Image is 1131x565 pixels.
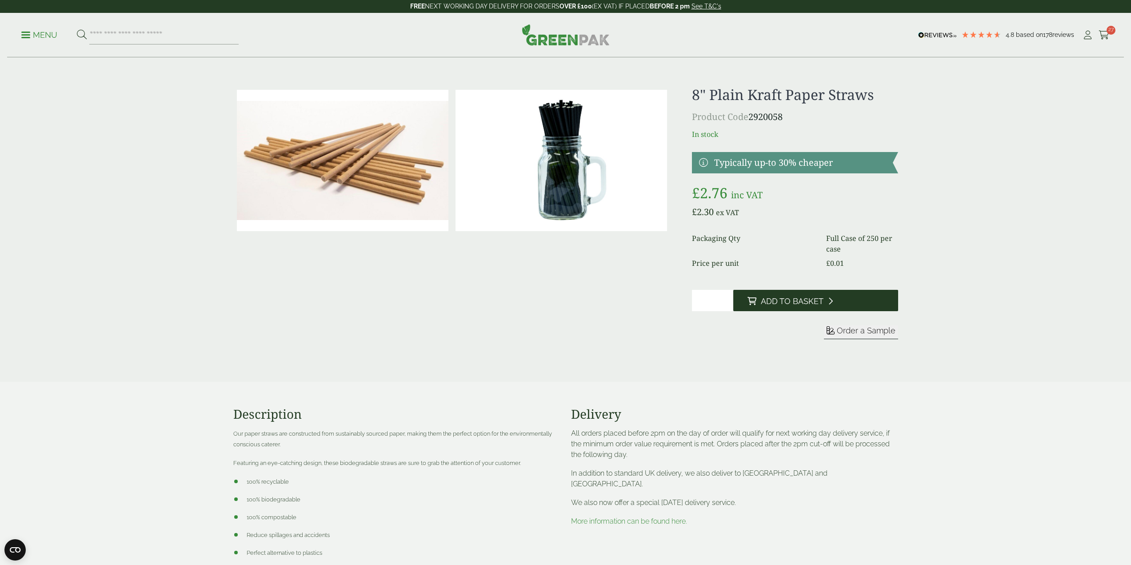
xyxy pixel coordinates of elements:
[733,290,898,311] button: Add to Basket
[826,258,830,268] span: £
[21,30,57,39] a: Menu
[692,206,697,218] span: £
[571,517,687,525] a: More information can be found here.
[826,233,898,254] dd: Full Case of 250 per case
[560,3,592,10] strong: OVER £100
[1107,26,1115,35] span: 27
[247,549,322,556] span: Perfect alternative to plastics
[692,110,898,124] p: 2920058
[247,496,300,503] span: 100% biodegradable
[716,208,739,217] span: ex VAT
[692,111,748,123] span: Product Code
[761,297,823,306] span: Add to Basket
[692,258,815,268] dt: Price per unit
[233,460,521,466] span: Featuring an eye-catching design, these biodegradable straws are sure to grab the attention of yo...
[1016,31,1043,38] span: Based on
[522,24,610,45] img: GreenPak Supplies
[961,31,1001,39] div: 4.78 Stars
[1099,28,1110,42] a: 27
[826,258,844,268] bdi: 0.01
[824,325,898,339] button: Order a Sample
[233,430,552,448] span: Our paper straws are constructed from sustainably sourced paper, making them the perfect option f...
[692,233,815,254] dt: Packaging Qty
[1082,31,1093,40] i: My Account
[410,3,425,10] strong: FREE
[731,189,763,201] span: inc VAT
[247,478,289,485] span: 100% recyclable
[233,407,560,422] h3: Description
[21,30,57,40] p: Menu
[692,183,727,202] bdi: 2.76
[1006,31,1016,38] span: 4.8
[571,407,898,422] h3: Delivery
[691,3,721,10] a: See T&C's
[1043,31,1052,38] span: 178
[571,428,898,460] p: All orders placed before 2pm on the day of order will qualify for next working day delivery servi...
[456,90,667,231] img: 8
[1052,31,1074,38] span: reviews
[918,32,957,38] img: REVIEWS.io
[1099,31,1110,40] i: Cart
[571,468,898,489] p: In addition to standard UK delivery, we also deliver to [GEOGRAPHIC_DATA] and [GEOGRAPHIC_DATA].
[692,183,700,202] span: £
[571,497,898,508] p: We also now offer a special [DATE] delivery service.
[4,539,26,561] button: Open CMP widget
[650,3,690,10] strong: BEFORE 2 pm
[247,532,330,538] span: Reduce spillages and accidents
[692,129,898,140] p: In stock
[247,514,296,521] span: 100% compostable
[837,326,895,335] span: Order a Sample
[692,206,714,218] bdi: 2.30
[692,86,898,103] h1: 8" Plain Kraft Paper Straws
[237,90,448,231] img: 10200.02 High Kraft Straw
